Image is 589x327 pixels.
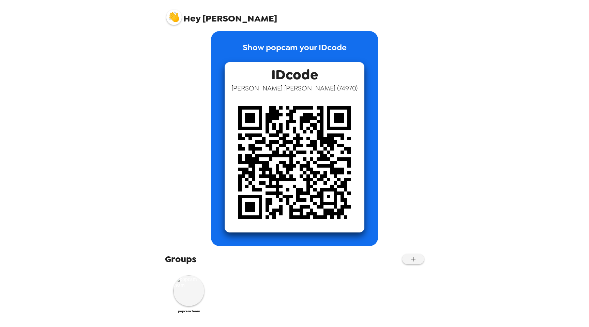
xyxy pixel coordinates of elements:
[243,41,347,62] p: Show popcam your IDcode
[173,275,204,306] img: popcam team
[166,6,277,23] span: [PERSON_NAME]
[165,253,196,265] span: Groups
[225,93,364,232] img: qr code
[166,10,182,25] img: profile pic
[271,62,318,84] span: IDcode
[183,12,200,25] span: Hey
[231,84,358,93] span: [PERSON_NAME] [PERSON_NAME] ( 74970 )
[178,309,200,313] span: popcam team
